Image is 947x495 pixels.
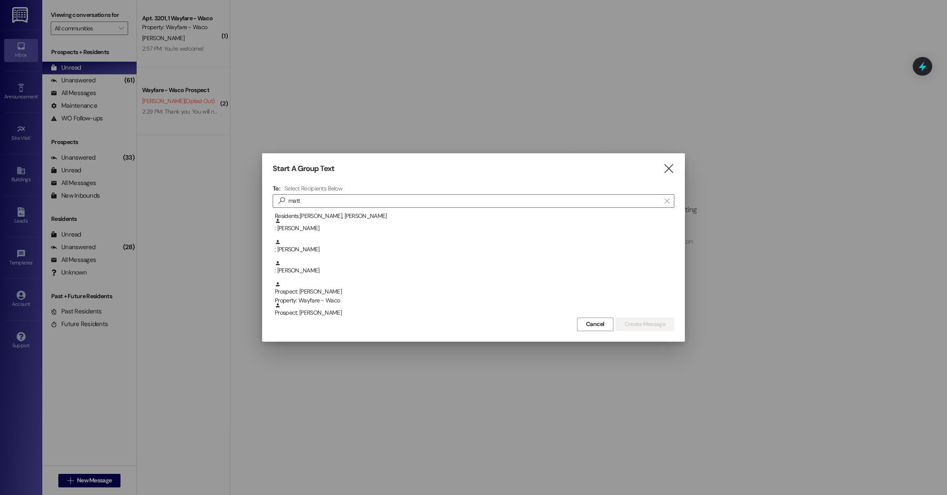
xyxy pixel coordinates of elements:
div: Property: Wayfare - Waco [275,296,674,305]
div: : [PERSON_NAME] [275,260,674,275]
h4: Select Recipients Below [285,185,342,192]
div: Prospect: [PERSON_NAME] [275,302,674,326]
div: Residents: [PERSON_NAME], [PERSON_NAME] [275,212,674,220]
i:  [663,164,674,173]
button: Cancel [577,318,613,331]
input: Search for any contact or apartment [288,195,660,207]
h3: Start A Group Text [273,164,334,174]
div: : [PERSON_NAME] [275,239,674,254]
span: Cancel [586,320,605,329]
button: Clear text [660,195,674,207]
div: : [PERSON_NAME] [273,239,674,260]
button: Create Message [616,318,674,331]
i:  [665,198,669,204]
div: : [PERSON_NAME] [273,218,674,239]
div: Prospect: [PERSON_NAME] [273,302,674,324]
span: Create Message [624,320,665,329]
i:  [275,196,288,205]
h3: To: [273,185,280,192]
div: : [PERSON_NAME] [273,260,674,281]
div: : [PERSON_NAME] [275,218,674,233]
div: Prospect: [PERSON_NAME]Property: Wayfare - Waco [273,281,674,302]
div: Prospect: [PERSON_NAME] [275,281,674,305]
